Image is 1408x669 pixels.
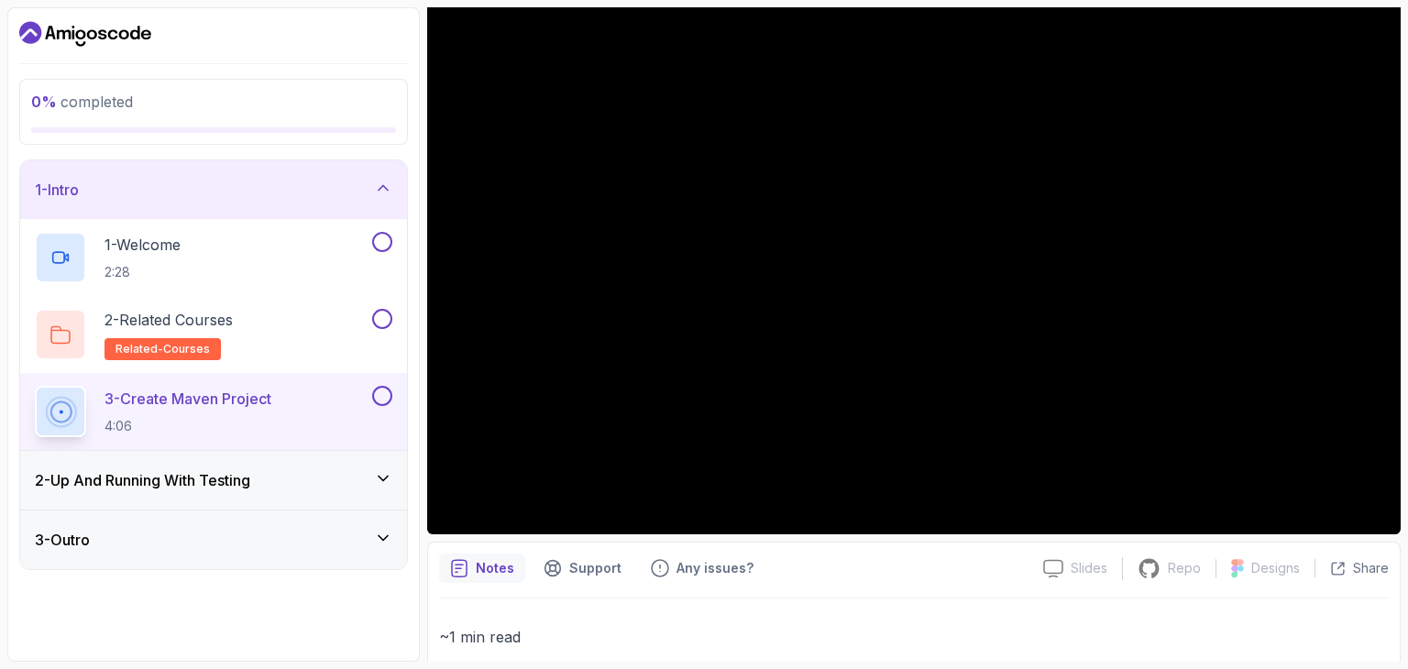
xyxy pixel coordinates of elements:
p: 1 - Welcome [104,234,181,256]
p: Notes [476,559,514,577]
p: ~1 min read [439,624,1389,650]
p: Share [1353,559,1389,577]
span: completed [31,93,133,111]
button: Share [1314,559,1389,577]
button: 2-Related Coursesrelated-courses [35,309,392,360]
button: notes button [439,554,525,583]
button: 2-Up And Running With Testing [20,451,407,510]
button: 3-Outro [20,510,407,569]
p: 2:28 [104,263,181,281]
p: Support [569,559,621,577]
button: 1-Intro [20,160,407,219]
h3: 1 - Intro [35,179,79,201]
button: 3-Create Maven Project4:06 [35,386,392,437]
h3: 3 - Outro [35,529,90,551]
p: 2 - Related Courses [104,309,233,331]
p: Slides [1071,559,1107,577]
p: 3 - Create Maven Project [104,388,271,410]
button: 1-Welcome2:28 [35,232,392,283]
h3: 2 - Up And Running With Testing [35,469,250,491]
a: Dashboard [19,19,151,49]
button: Feedback button [640,554,764,583]
button: Support button [533,554,632,583]
p: Designs [1251,559,1300,577]
p: 4:06 [104,417,271,435]
span: related-courses [115,342,210,356]
span: 0 % [31,93,57,111]
p: Any issues? [676,559,753,577]
p: Repo [1168,559,1201,577]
